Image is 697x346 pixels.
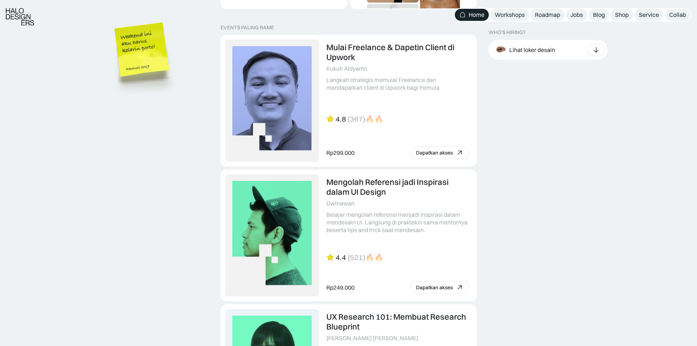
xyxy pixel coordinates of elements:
[411,281,469,294] a: Dapatkan akses
[669,11,686,19] div: Collab
[639,11,659,19] div: Service
[469,11,484,19] div: Home
[531,9,565,21] a: Roadmap
[665,9,690,21] a: Collab
[535,11,560,19] div: Roadmap
[495,11,525,19] div: Workshops
[455,9,489,21] a: Home
[416,284,453,291] div: Dapatkan akses
[221,25,274,31] div: EVENTS PALING RAME
[416,150,453,156] div: Dapatkan akses
[488,29,525,36] div: WHO’S HIRING?
[634,9,663,21] a: Service
[593,11,605,19] div: Blog
[589,9,609,21] a: Blog
[411,146,469,159] a: Dapatkan akses
[570,11,583,19] div: Jobs
[611,9,633,21] a: Shop
[615,11,629,19] div: Shop
[566,9,587,21] a: Jobs
[326,149,355,157] div: Rp299.000
[509,46,555,53] div: Lihat loker desain
[326,284,355,291] div: Rp249.000
[490,9,529,21] a: Workshops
